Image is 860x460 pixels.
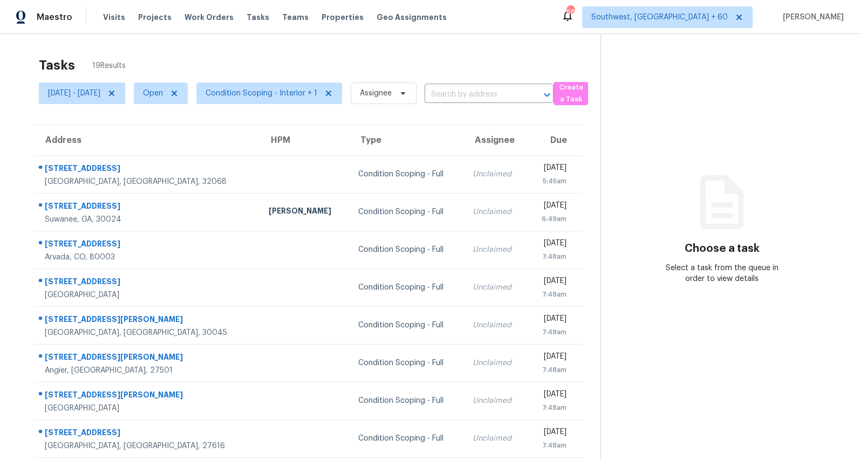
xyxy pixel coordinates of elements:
[45,276,251,290] div: [STREET_ADDRESS]
[473,244,518,255] div: Unclaimed
[45,327,251,338] div: [GEOGRAPHIC_DATA], [GEOGRAPHIC_DATA], 30045
[536,276,566,289] div: [DATE]
[540,87,555,102] button: Open
[536,238,566,251] div: [DATE]
[138,12,172,23] span: Projects
[45,214,251,225] div: Suwanee, GA, 30024
[37,12,72,23] span: Maestro
[45,314,251,327] div: [STREET_ADDRESS][PERSON_NAME]
[536,440,566,451] div: 7:48am
[92,60,126,71] span: 19 Results
[35,125,260,155] th: Address
[685,243,760,254] h3: Choose a task
[536,251,566,262] div: 7:48am
[45,290,251,300] div: [GEOGRAPHIC_DATA]
[536,289,566,300] div: 7:48am
[464,125,527,155] th: Assignee
[473,433,518,444] div: Unclaimed
[185,12,234,23] span: Work Orders
[358,358,456,368] div: Condition Scoping - Full
[322,12,364,23] span: Properties
[39,60,75,71] h2: Tasks
[536,365,566,375] div: 7:48am
[48,88,100,99] span: [DATE] - [DATE]
[779,12,844,23] span: [PERSON_NAME]
[45,238,251,252] div: [STREET_ADDRESS]
[566,6,574,17] div: 686
[358,395,456,406] div: Condition Scoping - Full
[536,313,566,327] div: [DATE]
[358,320,456,331] div: Condition Scoping - Full
[143,88,163,99] span: Open
[536,327,566,338] div: 7:48am
[45,389,251,403] div: [STREET_ADDRESS][PERSON_NAME]
[45,352,251,365] div: [STREET_ADDRESS][PERSON_NAME]
[350,125,465,155] th: Type
[360,88,392,99] span: Assignee
[358,244,456,255] div: Condition Scoping - Full
[358,433,456,444] div: Condition Scoping - Full
[473,320,518,331] div: Unclaimed
[591,12,728,23] span: Southwest, [GEOGRAPHIC_DATA] + 60
[661,263,782,284] div: Select a task from the queue in order to view details
[45,365,251,376] div: Angier, [GEOGRAPHIC_DATA], 27501
[473,358,518,368] div: Unclaimed
[536,176,566,187] div: 5:45am
[103,12,125,23] span: Visits
[473,169,518,180] div: Unclaimed
[536,389,566,402] div: [DATE]
[425,86,523,103] input: Search by address
[559,81,583,106] span: Create a Task
[536,200,566,214] div: [DATE]
[282,12,309,23] span: Teams
[45,163,251,176] div: [STREET_ADDRESS]
[536,402,566,413] div: 7:48am
[473,207,518,217] div: Unclaimed
[536,162,566,176] div: [DATE]
[45,441,251,451] div: [GEOGRAPHIC_DATA], [GEOGRAPHIC_DATA], 27616
[45,252,251,263] div: Arvada, CO, 80003
[358,282,456,293] div: Condition Scoping - Full
[536,214,566,224] div: 6:49am
[536,351,566,365] div: [DATE]
[45,201,251,214] div: [STREET_ADDRESS]
[260,125,350,155] th: HPM
[358,207,456,217] div: Condition Scoping - Full
[377,12,447,23] span: Geo Assignments
[473,282,518,293] div: Unclaimed
[45,427,251,441] div: [STREET_ADDRESS]
[247,13,269,21] span: Tasks
[206,88,317,99] span: Condition Scoping - Interior + 1
[527,125,583,155] th: Due
[554,82,588,105] button: Create a Task
[473,395,518,406] div: Unclaimed
[358,169,456,180] div: Condition Scoping - Full
[269,205,341,219] div: [PERSON_NAME]
[45,176,251,187] div: [GEOGRAPHIC_DATA], [GEOGRAPHIC_DATA], 32068
[45,403,251,414] div: [GEOGRAPHIC_DATA]
[536,427,566,440] div: [DATE]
